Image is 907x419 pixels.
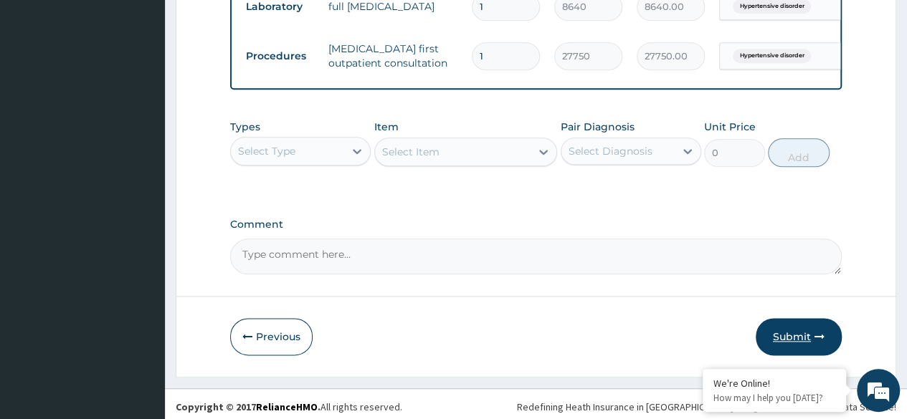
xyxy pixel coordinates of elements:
[733,49,811,63] span: Hypertensive disorder
[7,272,273,322] textarea: Type your message and hit 'Enter'
[256,400,318,413] a: RelianceHMO
[704,120,756,134] label: Unit Price
[230,218,842,231] label: Comment
[374,120,399,134] label: Item
[713,377,835,390] div: We're Online!
[176,400,320,413] strong: Copyright © 2017 .
[713,392,835,404] p: How may I help you today?
[756,318,842,355] button: Submit
[27,72,58,107] img: d_794563401_company_1708531726252_794563401
[239,43,321,69] td: Procedures
[230,318,313,355] button: Previous
[561,120,635,134] label: Pair Diagnosis
[75,80,241,99] div: Chat with us now
[83,121,198,266] span: We're online!
[230,121,260,133] label: Types
[235,7,270,42] div: Minimize live chat window
[569,144,652,158] div: Select Diagnosis
[238,144,295,158] div: Select Type
[768,138,829,167] button: Add
[321,34,465,77] td: [MEDICAL_DATA] first outpatient consultation
[517,400,896,414] div: Redefining Heath Insurance in [GEOGRAPHIC_DATA] using Telemedicine and Data Science!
